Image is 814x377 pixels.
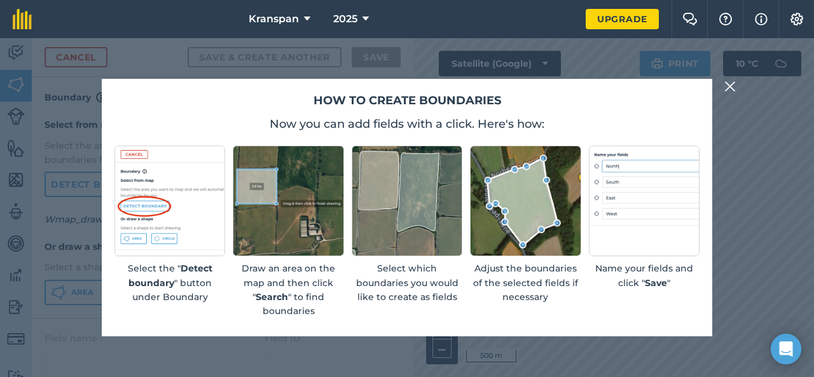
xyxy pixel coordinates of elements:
[771,334,801,364] div: Open Intercom Messenger
[586,9,659,29] a: Upgrade
[724,79,736,94] img: svg+xml;base64,PHN2ZyB4bWxucz0iaHR0cDovL3d3dy53My5vcmcvMjAwMC9zdmciIHdpZHRoPSIyMiIgaGVpZ2h0PSIzMC...
[233,261,343,319] p: Draw an area on the map and then click " " to find boundaries
[682,13,698,25] img: Two speech bubbles overlapping with the left bubble in the forefront
[114,115,700,133] p: Now you can add fields with a click. Here's how:
[589,146,700,256] img: placeholder
[249,11,299,27] span: Kranspan
[114,261,225,304] p: Select the " " button under Boundary
[114,92,700,110] h2: How to create boundaries
[789,13,804,25] img: A cog icon
[128,263,212,288] strong: Detect boundary
[645,277,667,289] strong: Save
[333,11,357,27] span: 2025
[13,9,32,29] img: fieldmargin Logo
[470,261,581,304] p: Adjust the boundaries of the selected fields if necessary
[233,146,343,256] img: Screenshot of an rectangular area drawn on a map
[256,291,288,303] strong: Search
[470,146,581,256] img: Screenshot of an editable boundary
[589,261,700,290] p: Name your fields and click " "
[114,146,225,256] img: Screenshot of detect boundary button
[718,13,733,25] img: A question mark icon
[755,11,768,27] img: svg+xml;base64,PHN2ZyB4bWxucz0iaHR0cDovL3d3dy53My5vcmcvMjAwMC9zdmciIHdpZHRoPSIxNyIgaGVpZ2h0PSIxNy...
[352,146,462,256] img: Screenshot of selected fields
[352,261,462,304] p: Select which boundaries you would like to create as fields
